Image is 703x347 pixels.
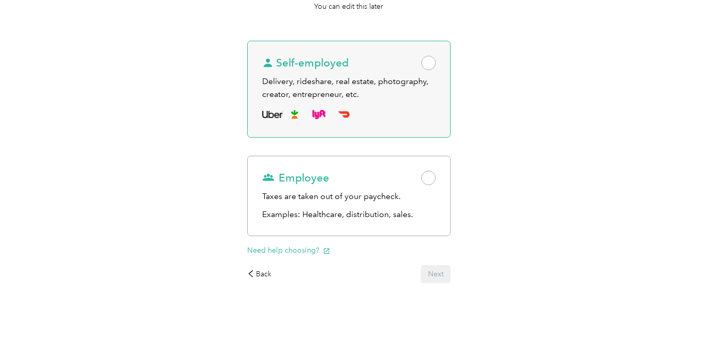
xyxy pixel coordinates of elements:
span: Self-employed [262,56,349,70]
iframe: Everlance-gr Chat Button Frame [645,289,703,347]
div: Taxes are taken out of your paycheck. [262,190,436,203]
p: You can edit this later [314,1,383,12]
div: Delivery, rideshare, real estate, photography, creator, entrepreneur, etc. [262,75,436,101]
button: Need help choosing? [247,245,330,256]
p: Examples: Healthcare, distribution, sales. [262,208,436,221]
div: Back [247,269,272,279]
span: Employee [262,171,329,185]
